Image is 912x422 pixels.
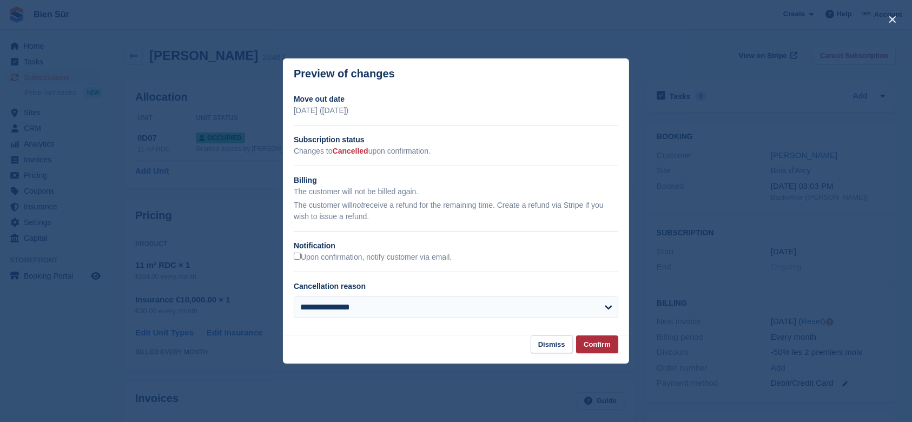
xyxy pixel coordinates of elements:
span: Cancelled [333,147,368,155]
button: Dismiss [531,335,573,353]
p: Changes to upon confirmation. [294,146,618,157]
h2: Notification [294,240,618,252]
label: Upon confirmation, notify customer via email. [294,253,452,262]
p: Preview of changes [294,68,395,80]
h2: Billing [294,175,618,186]
p: The customer will receive a refund for the remaining time. Create a refund via Stripe if you wish... [294,200,618,222]
input: Upon confirmation, notify customer via email. [294,253,301,260]
h2: Move out date [294,94,618,105]
button: close [884,11,901,28]
p: The customer will not be billed again. [294,186,618,197]
label: Cancellation reason [294,282,366,291]
p: [DATE] ([DATE]) [294,105,618,116]
h2: Subscription status [294,134,618,146]
button: Confirm [576,335,618,353]
em: not [353,201,363,209]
